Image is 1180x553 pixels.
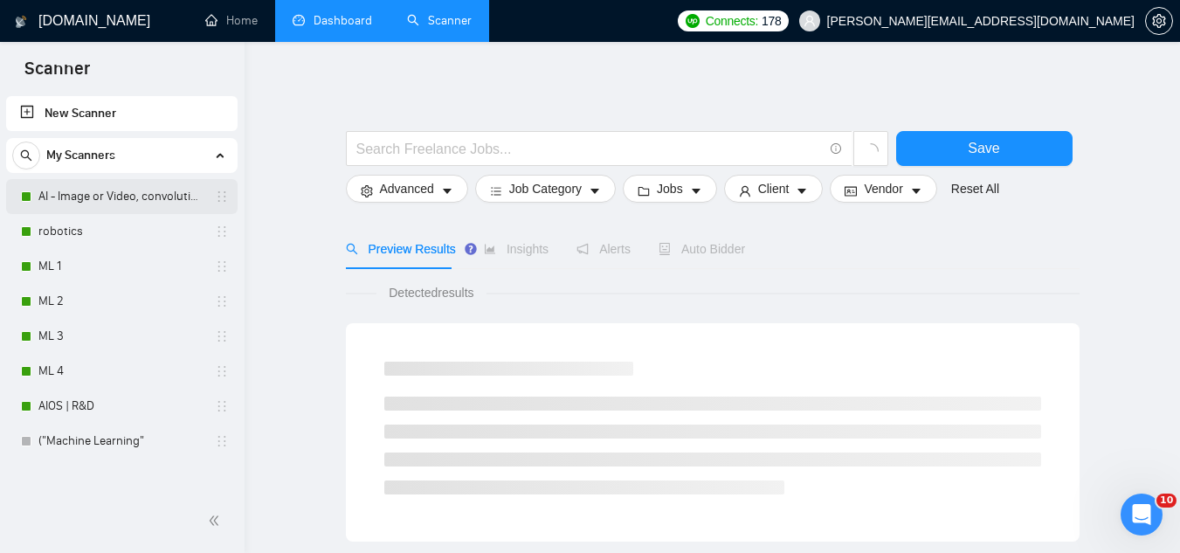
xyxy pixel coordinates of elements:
[215,434,229,448] span: holder
[509,179,582,198] span: Job Category
[293,13,372,28] a: dashboardDashboard
[215,329,229,343] span: holder
[706,11,758,31] span: Connects:
[215,294,229,308] span: holder
[762,11,781,31] span: 178
[205,13,258,28] a: homeHome
[724,175,824,203] button: userClientcaret-down
[830,175,936,203] button: idcardVendorcaret-down
[623,175,717,203] button: folderJobscaret-down
[638,184,650,197] span: folder
[1145,7,1173,35] button: setting
[1146,14,1172,28] span: setting
[215,190,229,204] span: holder
[20,96,224,131] a: New Scanner
[864,179,902,198] span: Vendor
[215,399,229,413] span: holder
[407,13,472,28] a: searchScanner
[804,15,816,27] span: user
[441,184,453,197] span: caret-down
[215,259,229,273] span: holder
[361,184,373,197] span: setting
[951,179,999,198] a: Reset All
[38,249,204,284] a: ML 1
[15,8,27,36] img: logo
[1121,494,1163,536] iframe: Intercom live chat
[589,184,601,197] span: caret-down
[896,131,1073,166] button: Save
[659,242,745,256] span: Auto Bidder
[6,138,238,459] li: My Scanners
[215,225,229,238] span: holder
[46,138,115,173] span: My Scanners
[38,354,204,389] a: ML 4
[863,143,879,159] span: loading
[38,179,204,214] a: AI - Image or Video, convolutional
[346,243,358,255] span: search
[6,96,238,131] li: New Scanner
[739,184,751,197] span: user
[484,242,549,256] span: Insights
[490,184,502,197] span: bars
[380,179,434,198] span: Advanced
[38,284,204,319] a: ML 2
[657,179,683,198] span: Jobs
[463,241,479,257] div: Tooltip anchor
[576,242,631,256] span: Alerts
[796,184,808,197] span: caret-down
[475,175,616,203] button: barsJob Categorycaret-down
[831,143,842,155] span: info-circle
[356,138,823,160] input: Search Freelance Jobs...
[13,149,39,162] span: search
[10,56,104,93] span: Scanner
[686,14,700,28] img: upwork-logo.png
[484,243,496,255] span: area-chart
[1145,14,1173,28] a: setting
[690,184,702,197] span: caret-down
[1156,494,1177,508] span: 10
[910,184,922,197] span: caret-down
[38,389,204,424] a: AIOS | R&D
[38,319,204,354] a: ML 3
[659,243,671,255] span: robot
[38,424,204,459] a: ("Machine Learning"
[215,364,229,378] span: holder
[376,283,486,302] span: Detected results
[576,243,589,255] span: notification
[346,242,456,256] span: Preview Results
[12,142,40,169] button: search
[208,512,225,529] span: double-left
[38,214,204,249] a: robotics
[346,175,468,203] button: settingAdvancedcaret-down
[845,184,857,197] span: idcard
[758,179,790,198] span: Client
[968,137,999,159] span: Save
